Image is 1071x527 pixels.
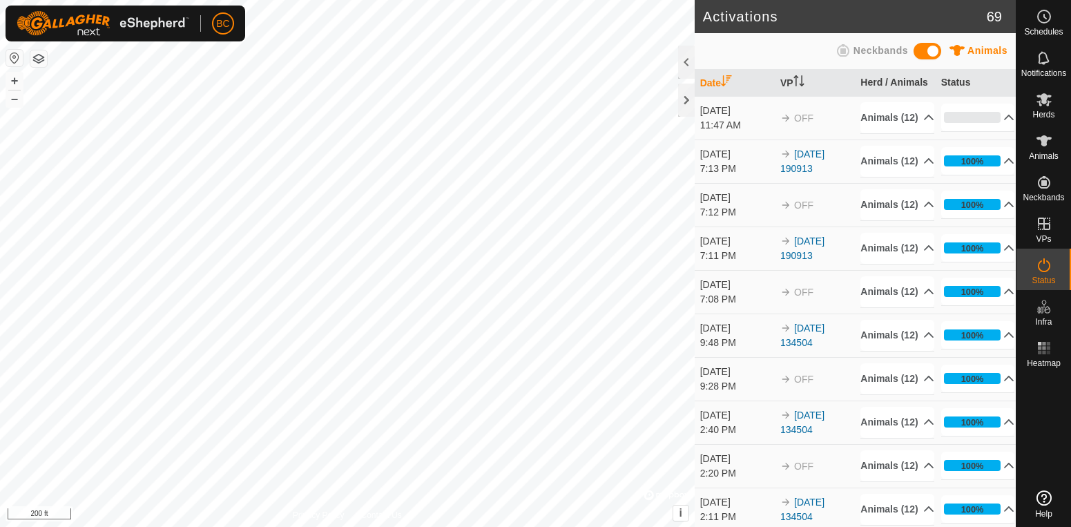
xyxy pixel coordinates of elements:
div: [DATE] [700,104,774,118]
span: Herds [1032,111,1054,119]
span: OFF [794,200,813,211]
div: [DATE] [700,408,774,423]
p-accordion-header: Animals (12) [860,233,934,264]
span: VPs [1036,235,1051,243]
div: 100% [944,373,1001,384]
div: 100% [961,155,984,168]
div: [DATE] [700,452,774,466]
p-accordion-header: Animals (12) [860,189,934,220]
span: Animals [1029,152,1059,160]
div: 100% [961,416,984,429]
a: [DATE] 190913 [780,148,824,174]
a: [DATE] 190913 [780,236,824,261]
span: OFF [794,461,813,472]
p-accordion-header: 100% [941,191,1015,218]
div: [DATE] [700,321,774,336]
p-accordion-header: Animals (12) [860,146,934,177]
h2: Activations [703,8,987,25]
div: 9:28 PM [700,379,774,394]
div: [DATE] [700,278,774,292]
div: 7:08 PM [700,292,774,307]
span: Neckbands [1023,193,1064,202]
div: [DATE] [700,495,774,510]
p-accordion-header: Animals (12) [860,276,934,307]
span: BC [216,17,229,31]
div: 7:13 PM [700,162,774,176]
div: 11:47 AM [700,118,774,133]
span: Neckbands [853,45,908,56]
span: Notifications [1021,69,1066,77]
span: Heatmap [1027,359,1061,367]
p-accordion-header: 100% [941,495,1015,523]
button: Reset Map [6,50,23,66]
img: arrow [780,461,791,472]
img: arrow [780,113,791,124]
span: 69 [987,6,1002,27]
a: Privacy Policy [293,509,345,521]
div: 2:11 PM [700,510,774,524]
div: 100% [944,286,1001,297]
div: 2:40 PM [700,423,774,437]
a: [DATE] 134504 [780,497,824,522]
span: OFF [794,113,813,124]
div: 100% [961,242,984,255]
p-sorticon: Activate to sort [721,77,732,88]
span: Help [1035,510,1052,518]
p-accordion-header: Animals (12) [860,320,934,351]
a: [DATE] 134504 [780,323,824,348]
img: arrow [780,236,791,247]
div: 100% [961,198,984,211]
div: 100% [944,199,1001,210]
div: [DATE] [700,234,774,249]
span: OFF [794,287,813,298]
div: 100% [961,503,984,516]
p-accordion-header: Animals (12) [860,494,934,525]
img: arrow [780,148,791,160]
div: 100% [961,285,984,298]
button: Map Layers [30,50,47,67]
button: + [6,73,23,89]
p-accordion-header: 100% [941,365,1015,392]
div: 7:11 PM [700,249,774,263]
div: 100% [944,155,1001,166]
div: 0% [944,112,1001,123]
div: 100% [961,459,984,472]
div: 7:12 PM [700,205,774,220]
span: OFF [794,374,813,385]
img: arrow [780,287,791,298]
th: Date [695,70,775,97]
div: 100% [944,460,1001,471]
p-accordion-header: 0% [941,104,1015,131]
p-accordion-header: Animals (12) [860,363,934,394]
th: Herd / Animals [855,70,935,97]
span: Animals [967,45,1007,56]
div: 100% [961,372,984,385]
img: arrow [780,410,791,421]
div: [DATE] [700,147,774,162]
p-accordion-header: 100% [941,147,1015,175]
span: Schedules [1024,28,1063,36]
th: VP [775,70,855,97]
p-accordion-header: Animals (12) [860,102,934,133]
div: 100% [944,504,1001,515]
div: [DATE] [700,191,774,205]
span: Infra [1035,318,1052,326]
p-accordion-header: Animals (12) [860,407,934,438]
p-accordion-header: 100% [941,452,1015,479]
a: Contact Us [361,509,402,521]
a: Help [1016,485,1071,524]
img: arrow [780,323,791,334]
img: arrow [780,374,791,385]
div: 9:48 PM [700,336,774,350]
div: [DATE] [700,365,774,379]
div: 100% [944,242,1001,253]
button: – [6,90,23,107]
p-accordion-header: 100% [941,234,1015,262]
span: Status [1032,276,1055,285]
span: i [679,507,682,519]
img: arrow [780,497,791,508]
img: Gallagher Logo [17,11,189,36]
div: 100% [944,329,1001,341]
th: Status [936,70,1016,97]
p-accordion-header: Animals (12) [860,450,934,481]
